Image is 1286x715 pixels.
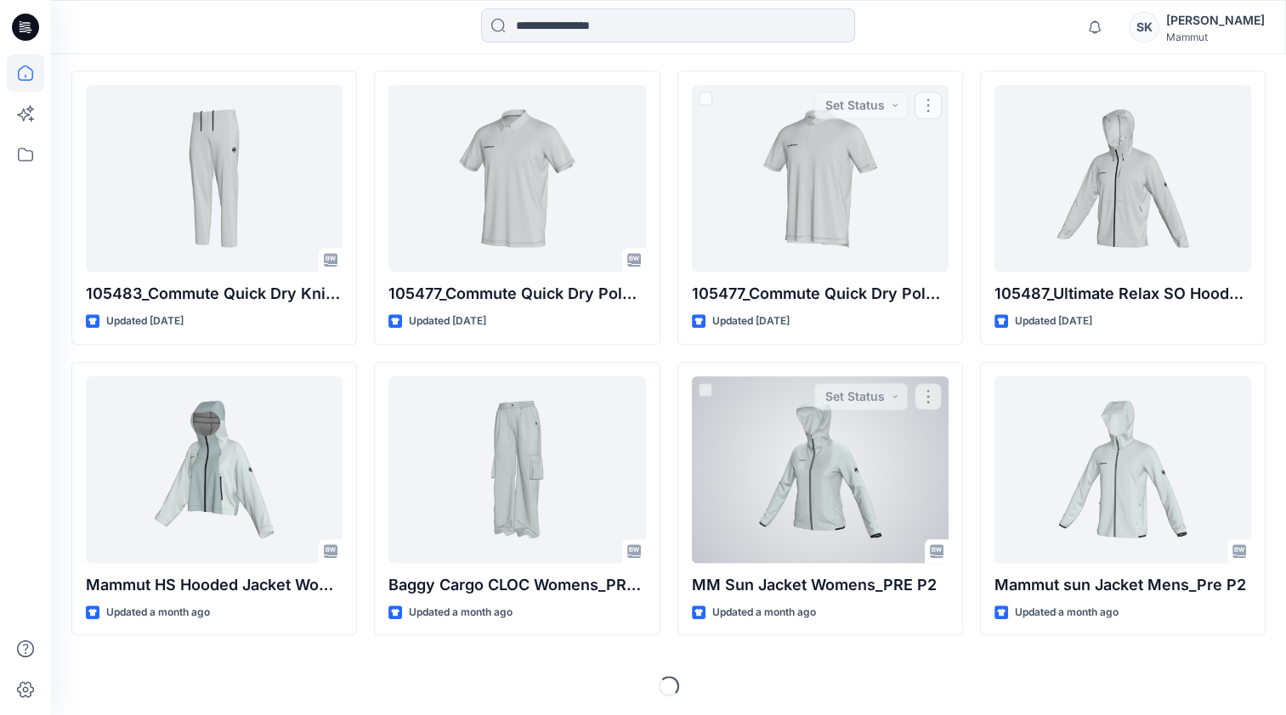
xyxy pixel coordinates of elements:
p: 105483_Commute Quick Dry Knit Pants AF Men [86,282,343,306]
p: Mammut sun Jacket Mens_Pre P2 [994,573,1251,597]
p: Updated a month ago [409,604,513,622]
p: Baggy Cargo CLOC Womens_PRE P2 [388,573,645,597]
p: 105477_Commute Quick Dry Polo AF Men - OP1 [388,282,645,306]
a: 105477_Commute Quick Dry Polo AF Men - OP1 [388,85,645,272]
div: [PERSON_NAME] [1166,10,1265,31]
a: MM Sun Jacket Womens_PRE P2 [692,376,949,563]
a: 105483_Commute Quick Dry Knit Pants AF Men [86,85,343,272]
p: Updated [DATE] [1015,312,1092,330]
a: Mammut HS Hooded Jacket Women_PRE P2 [86,376,343,563]
p: Updated a month ago [1015,604,1119,622]
a: Baggy Cargo CLOC Womens_PRE P2 [388,376,645,563]
p: 105477_Commute Quick Dry Polo AF Men - OP2 [692,282,949,306]
p: Updated [DATE] [712,312,790,330]
a: 105487_Ultimate Relax SO Hooded Jacket AF Men [994,85,1251,272]
p: Updated a month ago [712,604,816,622]
a: Mammut sun Jacket Mens_Pre P2 [994,376,1251,563]
p: 105487_Ultimate Relax SO Hooded Jacket AF Men [994,282,1251,306]
p: MM Sun Jacket Womens_PRE P2 [692,573,949,597]
div: SK [1129,12,1159,42]
p: Updated [DATE] [409,312,486,330]
p: Mammut HS Hooded Jacket Women_PRE P2 [86,573,343,597]
p: Updated a month ago [106,604,210,622]
a: 105477_Commute Quick Dry Polo AF Men - OP2 [692,85,949,272]
div: Mammut [1166,31,1265,43]
p: Updated [DATE] [106,312,184,330]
